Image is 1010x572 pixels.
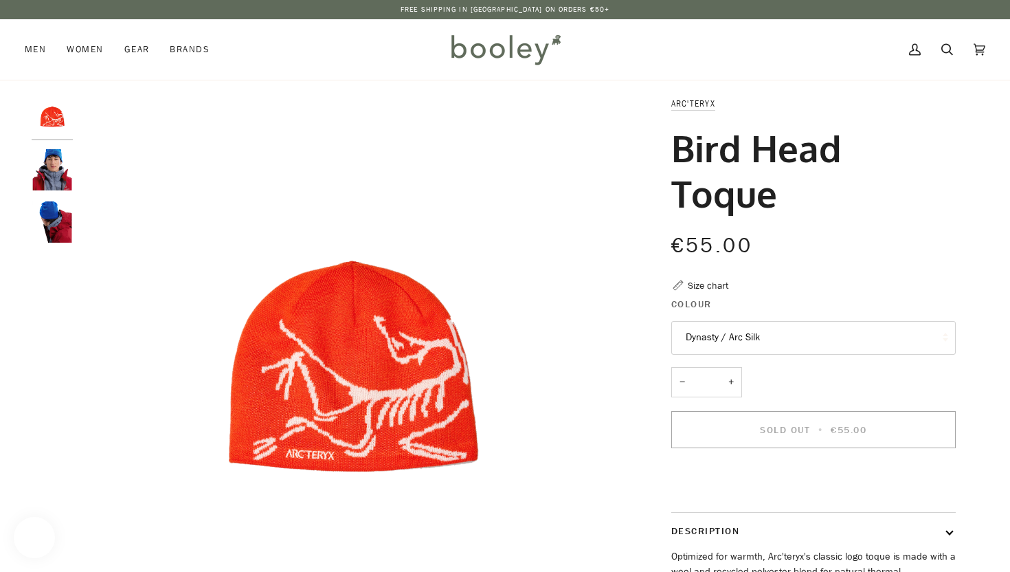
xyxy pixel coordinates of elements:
[25,19,56,80] a: Men
[671,321,956,355] button: Dynasty / Arc Silk
[32,201,73,243] img: Bird Head Toque
[671,411,956,448] button: Sold Out • €55.00
[170,43,210,56] span: Brands
[760,423,810,437] span: Sold Out
[124,43,150,56] span: Gear
[67,43,103,56] span: Women
[671,297,712,311] span: Colour
[32,149,73,190] img: Bird Head Toque
[688,278,728,293] div: Size chart
[14,517,55,558] iframe: Button to open loyalty program pop-up
[720,367,742,398] button: +
[445,30,565,69] img: Booley
[671,232,752,260] span: €55.00
[32,96,73,137] img: Arc'teryx Bird Head Toque Dynasty / Arc Silk - Booley Galway
[671,367,693,398] button: −
[814,423,827,437] span: •
[56,19,113,80] a: Women
[114,19,160,80] a: Gear
[159,19,220,80] a: Brands
[671,125,945,216] h1: Bird Head Toque
[401,4,609,15] p: Free Shipping in [GEOGRAPHIC_DATA] on Orders €50+
[831,423,866,437] span: €55.00
[25,43,46,56] span: Men
[671,367,742,398] input: Quantity
[671,513,956,549] button: Description
[671,98,715,109] a: Arc'teryx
